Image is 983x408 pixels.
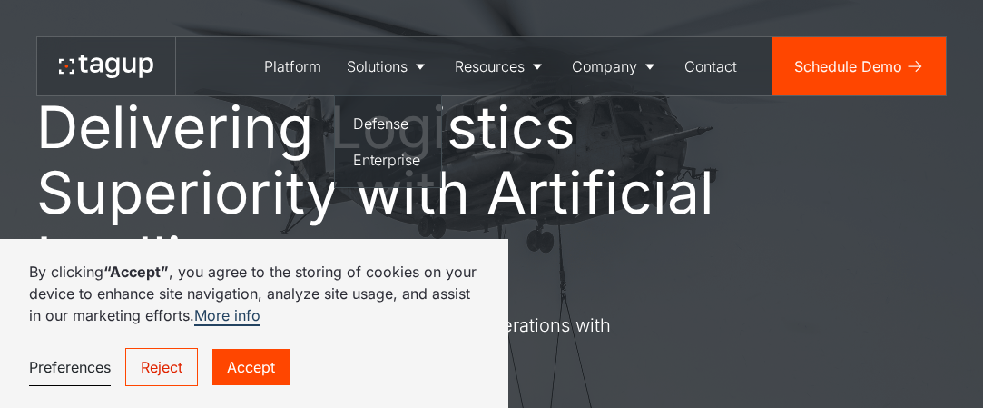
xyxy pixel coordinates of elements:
[346,107,430,140] a: Defense
[353,149,423,171] div: Enterprise
[264,55,321,77] div: Platform
[103,263,169,281] strong: “Accept”
[334,95,442,188] nav: Solutions
[194,306,260,326] a: More info
[29,261,479,326] p: By clicking , you agree to the storing of cookies on your device to enhance site navigation, anal...
[672,37,750,95] a: Contact
[442,37,559,95] a: Resources
[794,55,902,77] div: Schedule Demo
[572,55,637,77] div: Company
[334,37,442,95] a: Solutions
[347,55,408,77] div: Solutions
[684,55,737,77] div: Contact
[251,37,334,95] a: Platform
[772,37,946,95] a: Schedule Demo
[212,349,290,385] a: Accept
[125,348,198,386] a: Reject
[559,37,672,95] a: Company
[36,95,799,291] h1: Delivering Logistics Superiority with Artificial Intelligence
[29,349,111,386] a: Preferences
[346,144,430,176] a: Enterprise
[455,55,525,77] div: Resources
[353,113,423,134] div: Defense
